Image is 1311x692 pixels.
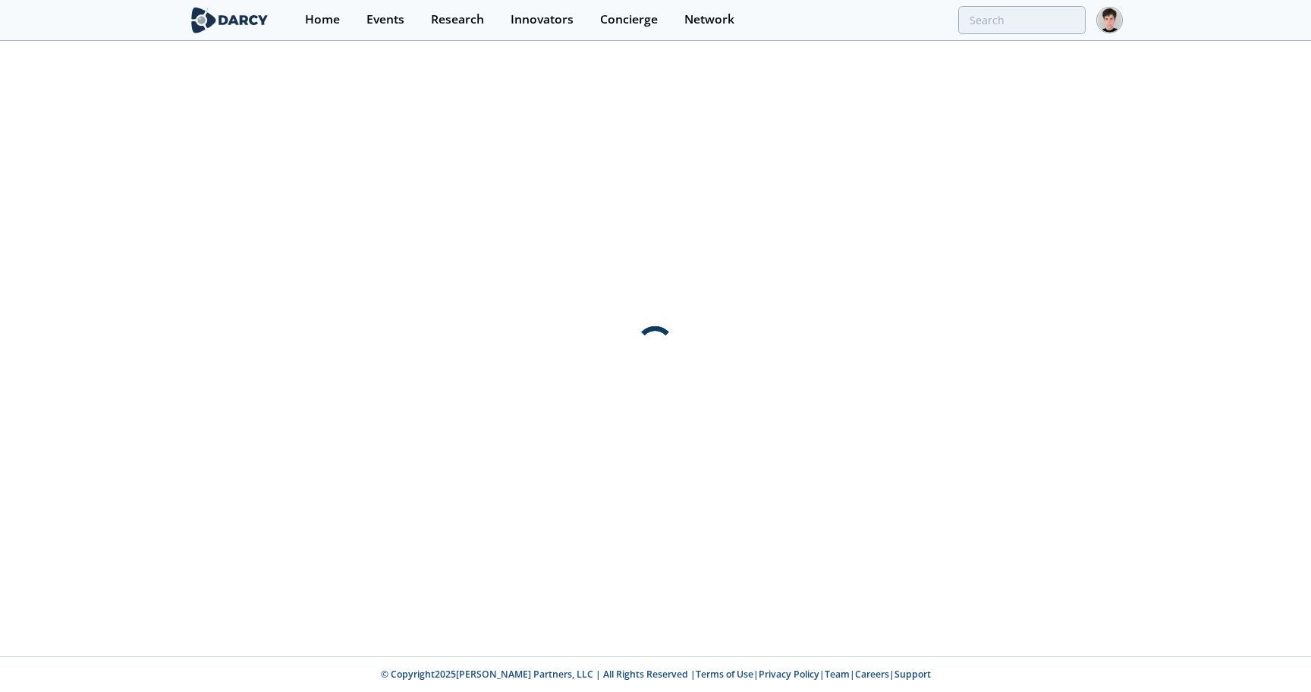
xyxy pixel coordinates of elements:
a: Support [894,668,931,681]
div: Events [366,14,404,26]
div: Home [305,14,340,26]
div: Concierge [600,14,658,26]
div: Research [431,14,484,26]
p: © Copyright 2025 [PERSON_NAME] Partners, LLC | All Rights Reserved | | | | | [94,668,1217,681]
img: Profile [1096,7,1123,33]
a: Terms of Use [696,668,753,681]
img: logo-wide.svg [188,7,271,33]
a: Careers [855,668,889,681]
input: Advanced Search [958,6,1086,34]
div: Network [684,14,734,26]
div: Innovators [511,14,574,26]
a: Team [825,668,850,681]
a: Privacy Policy [759,668,819,681]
